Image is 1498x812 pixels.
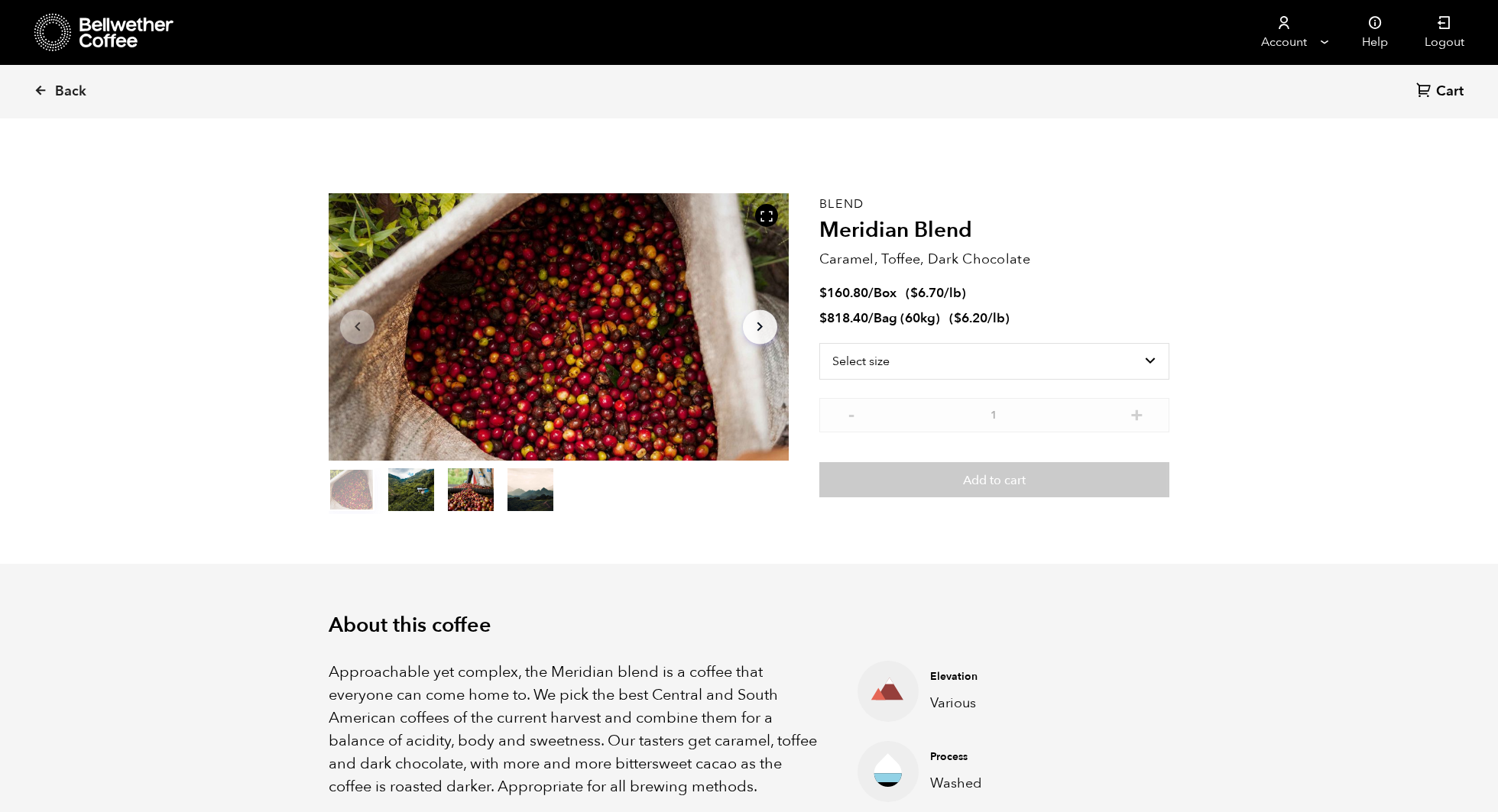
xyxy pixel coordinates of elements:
p: Approachable yet complex, the Meridian blend is a coffee that everyone can come home to. We pick ... [329,661,819,798]
button: - [842,406,861,421]
span: Bag (60kg) [874,309,940,327]
h2: About this coffee [329,613,1169,638]
p: Various [930,693,1146,713]
h4: Process [930,749,1146,765]
bdi: 6.20 [954,309,987,327]
h2: Meridian Blend [819,218,1169,244]
span: $ [910,284,918,302]
bdi: 818.40 [819,309,868,327]
span: Cart [1436,82,1464,101]
button: + [1127,406,1146,421]
span: ( ) [906,284,966,302]
span: /lb [944,284,961,302]
span: /lb [987,309,1005,327]
span: / [868,309,874,327]
span: $ [954,309,961,327]
a: Cart [1416,82,1467,102]
span: Back [55,82,86,101]
span: $ [819,309,827,327]
bdi: 6.70 [910,284,944,302]
h4: Elevation [930,669,1146,684]
p: Washed [930,773,1146,794]
span: $ [819,284,827,302]
span: / [868,284,874,302]
bdi: 160.80 [819,284,868,302]
button: Add to cart [819,462,1169,497]
span: Box [874,284,897,302]
p: Caramel, Toffee, Dark Chocolate [819,249,1169,270]
span: ( ) [949,309,1010,327]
